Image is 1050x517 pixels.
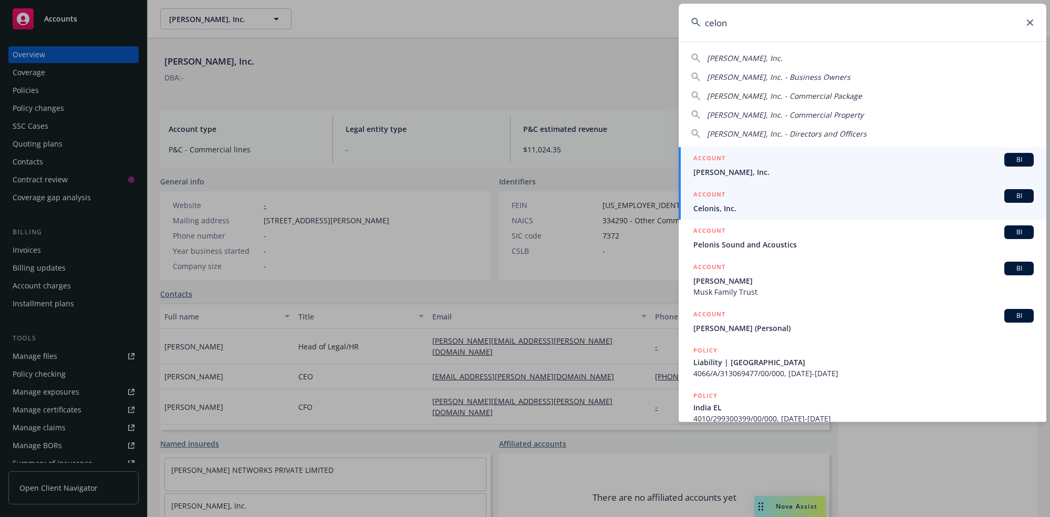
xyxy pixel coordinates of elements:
a: ACCOUNTBI[PERSON_NAME]Musk Family Trust [679,256,1046,303]
span: [PERSON_NAME], Inc. - Commercial Package [707,91,862,101]
span: Celonis, Inc. [693,203,1034,214]
a: ACCOUNTBI[PERSON_NAME], Inc. [679,147,1046,183]
span: BI [1009,228,1030,237]
h5: ACCOUNT [693,262,725,274]
a: ACCOUNTBICelonis, Inc. [679,183,1046,220]
span: Musk Family Trust [693,286,1034,297]
span: [PERSON_NAME], Inc. [693,167,1034,178]
span: BI [1009,191,1030,201]
span: [PERSON_NAME], Inc. - Directors and Officers [707,129,867,139]
span: [PERSON_NAME], Inc. - Business Owners [707,72,850,82]
h5: ACCOUNT [693,189,725,202]
span: BI [1009,311,1030,320]
h5: ACCOUNT [693,225,725,238]
a: ACCOUNTBI[PERSON_NAME] (Personal) [679,303,1046,339]
span: India EL [693,402,1034,413]
a: POLICYLiability | [GEOGRAPHIC_DATA]4066/A/313069477/00/000, [DATE]-[DATE] [679,339,1046,385]
span: [PERSON_NAME] (Personal) [693,323,1034,334]
a: POLICYIndia EL4010/299300399/00/000, [DATE]-[DATE] [679,385,1046,430]
span: [PERSON_NAME], Inc. [707,53,783,63]
span: Liability | [GEOGRAPHIC_DATA] [693,357,1034,368]
span: BI [1009,155,1030,164]
input: Search... [679,4,1046,42]
span: 4010/299300399/00/000, [DATE]-[DATE] [693,413,1034,424]
span: 4066/A/313069477/00/000, [DATE]-[DATE] [693,368,1034,379]
span: [PERSON_NAME] [693,275,1034,286]
a: ACCOUNTBIPelonis Sound and Acoustics [679,220,1046,256]
h5: ACCOUNT [693,309,725,322]
span: Pelonis Sound and Acoustics [693,239,1034,250]
span: [PERSON_NAME], Inc. - Commercial Property [707,110,864,120]
h5: POLICY [693,390,718,401]
h5: ACCOUNT [693,153,725,166]
h5: POLICY [693,345,718,356]
span: BI [1009,264,1030,273]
